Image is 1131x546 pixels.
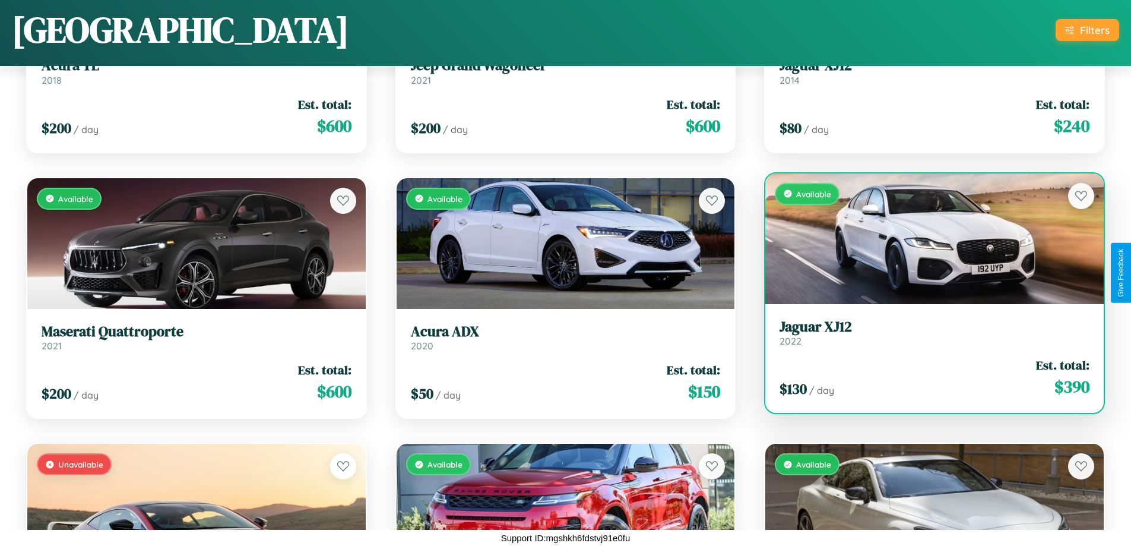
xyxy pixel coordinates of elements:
span: 2021 [411,74,431,86]
span: $ 200 [42,384,71,403]
span: / day [436,389,461,401]
span: Available [427,194,462,204]
span: $ 600 [686,114,720,138]
h1: [GEOGRAPHIC_DATA] [12,5,349,54]
a: Jeep Grand Wagoneer2021 [411,57,721,86]
span: Available [796,189,831,199]
span: / day [74,389,99,401]
span: / day [809,384,834,396]
h3: Jaguar XJ12 [780,318,1089,336]
span: Available [58,194,93,204]
div: Give Feedback [1117,249,1125,297]
span: $ 600 [317,380,351,403]
span: Est. total: [1036,356,1089,374]
span: $ 150 [688,380,720,403]
h3: Jeep Grand Wagoneer [411,57,721,74]
span: / day [804,124,829,135]
span: / day [74,124,99,135]
span: Est. total: [667,96,720,113]
h3: Acura TL [42,57,351,74]
h3: Jaguar XJ12 [780,57,1089,74]
a: Maserati Quattroporte2021 [42,323,351,352]
span: Est. total: [667,361,720,378]
span: 2020 [411,340,433,352]
span: / day [443,124,468,135]
span: Est. total: [298,96,351,113]
h3: Acura ADX [411,323,721,340]
span: 2018 [42,74,62,86]
span: $ 600 [317,114,351,138]
h3: Maserati Quattroporte [42,323,351,340]
span: $ 50 [411,384,433,403]
span: $ 130 [780,379,807,399]
span: Est. total: [1036,96,1089,113]
span: Available [796,459,831,469]
span: 2014 [780,74,800,86]
button: Filters [1056,19,1119,41]
p: Support ID: mgshkh6fdstvj91e0fu [501,530,631,546]
span: 2021 [42,340,62,352]
span: 2022 [780,335,801,347]
span: $ 200 [411,118,441,138]
span: Est. total: [298,361,351,378]
span: $ 390 [1054,375,1089,399]
a: Jaguar XJ122022 [780,318,1089,348]
span: Unavailable [58,459,103,469]
span: $ 200 [42,118,71,138]
a: Jaguar XJ122014 [780,57,1089,86]
span: Available [427,459,462,469]
span: $ 240 [1054,114,1089,138]
a: Acura ADX2020 [411,323,721,352]
span: $ 80 [780,118,801,138]
div: Filters [1080,24,1110,36]
a: Acura TL2018 [42,57,351,86]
